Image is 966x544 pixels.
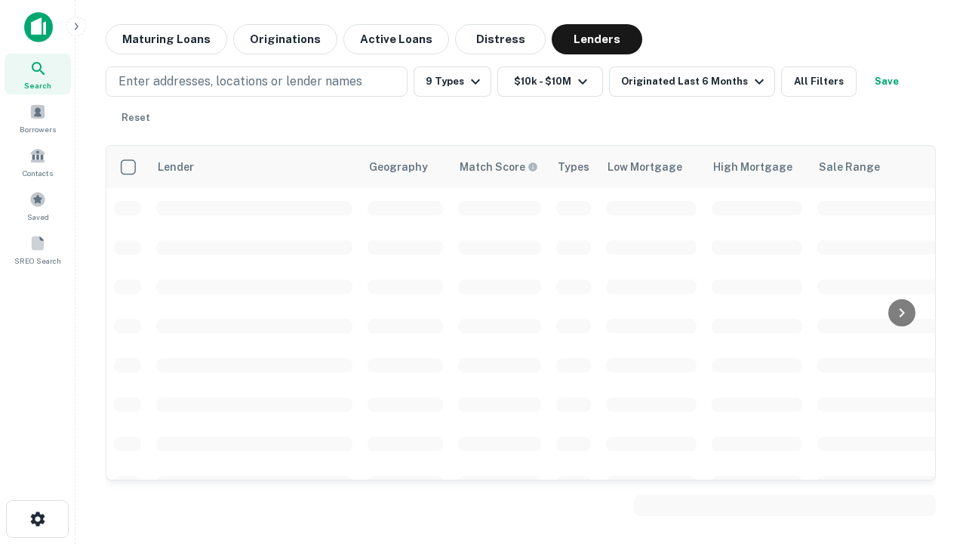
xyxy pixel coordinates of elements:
button: Reset [112,103,160,133]
div: Types [558,158,589,176]
th: Capitalize uses an advanced AI algorithm to match your search with the best lender. The match sco... [451,146,549,188]
button: 9 Types [414,66,491,97]
div: Capitalize uses an advanced AI algorithm to match your search with the best lender. The match sco... [460,159,538,175]
span: Contacts [23,167,53,179]
div: Low Mortgage [608,158,682,176]
p: Enter addresses, locations or lender names [118,73,362,91]
button: Originated Last 6 Months [609,66,775,97]
div: Sale Range [819,158,880,176]
span: Saved [27,211,49,223]
a: SREO Search [5,229,71,270]
iframe: Chat Widget [891,375,966,447]
div: Lender [158,158,194,176]
div: Geography [369,158,428,176]
img: capitalize-icon.png [24,12,53,42]
div: Originated Last 6 Months [621,73,768,91]
span: Search [24,79,51,91]
div: High Mortgage [713,158,792,176]
button: Save your search to get updates of matches that match your search criteria. [863,66,911,97]
button: Originations [233,24,337,54]
th: Sale Range [810,146,946,188]
button: All Filters [781,66,857,97]
button: Lenders [552,24,642,54]
th: Lender [149,146,360,188]
span: Borrowers [20,123,56,135]
button: Maturing Loans [106,24,227,54]
button: Enter addresses, locations or lender names [106,66,408,97]
a: Contacts [5,141,71,182]
span: SREO Search [14,255,61,267]
th: Types [549,146,598,188]
th: Low Mortgage [598,146,704,188]
button: Distress [455,24,546,54]
a: Search [5,54,71,94]
h6: Match Score [460,159,535,175]
button: Active Loans [343,24,449,54]
a: Saved [5,185,71,226]
th: High Mortgage [704,146,810,188]
a: Borrowers [5,97,71,138]
th: Geography [360,146,451,188]
button: $10k - $10M [497,66,603,97]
